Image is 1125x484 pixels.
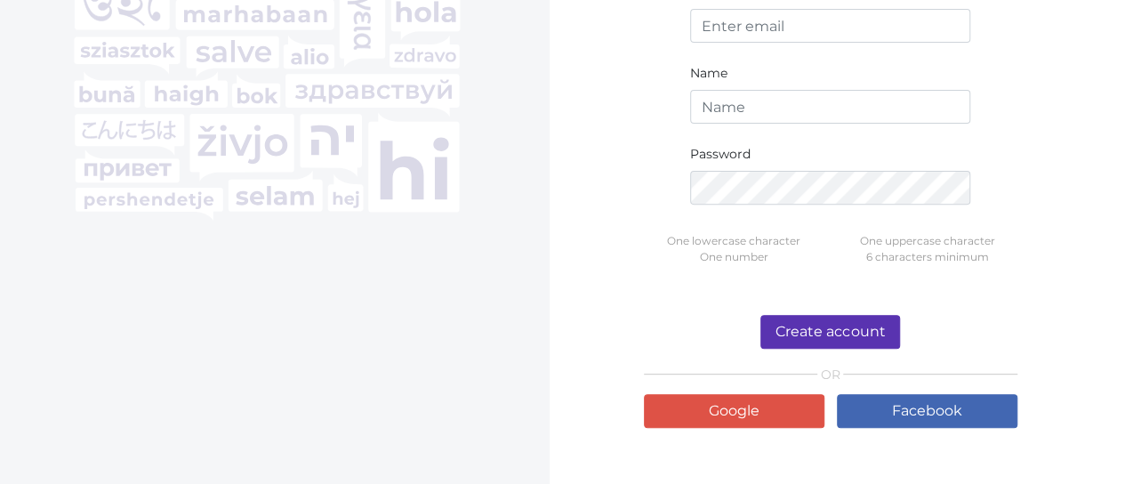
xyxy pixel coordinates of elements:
[690,64,727,83] label: Name
[831,249,1024,265] div: 6 characters minimum
[638,249,831,265] div: One number
[817,368,843,381] span: OR
[831,233,1024,249] div: One uppercase character
[690,90,970,124] input: Name
[690,9,970,43] input: Enter email
[690,145,751,164] label: Password
[644,394,824,428] a: Google
[837,394,1017,428] a: Facebook
[760,315,900,349] button: Create account
[638,233,831,249] div: One lowercase character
